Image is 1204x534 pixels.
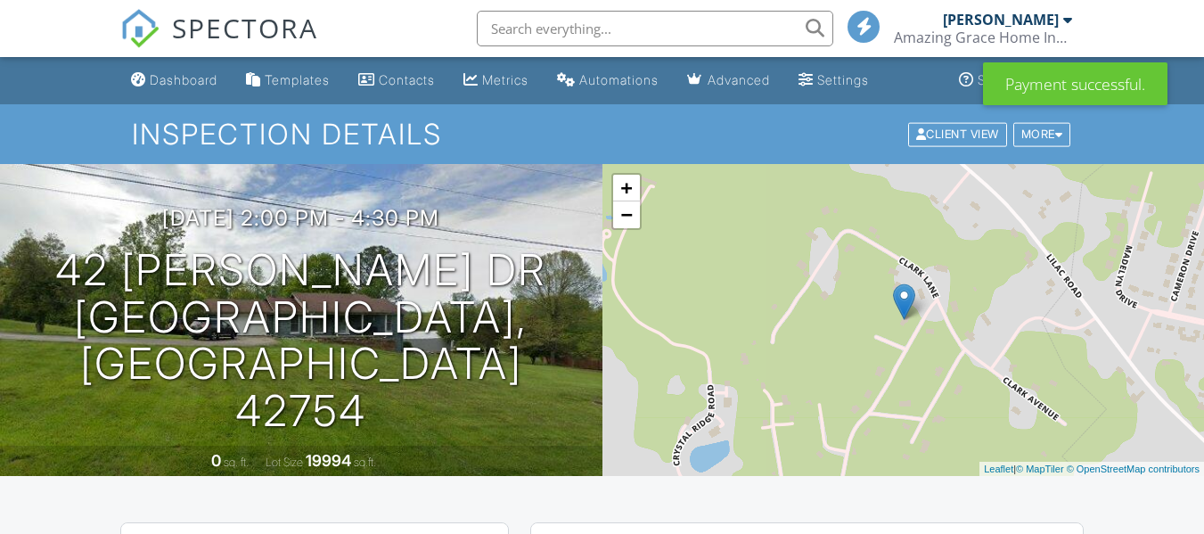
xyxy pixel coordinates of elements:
[239,64,337,97] a: Templates
[708,72,770,87] div: Advanced
[306,451,351,470] div: 19994
[894,29,1072,46] div: Amazing Grace Home Inspection, LLC
[29,247,574,435] h1: 42 [PERSON_NAME] Dr [GEOGRAPHIC_DATA], [GEOGRAPHIC_DATA] 42754
[132,119,1072,150] h1: Inspection Details
[983,62,1167,105] div: Payment successful.
[124,64,225,97] a: Dashboard
[120,9,160,48] img: The Best Home Inspection Software - Spectora
[1067,464,1200,474] a: © OpenStreetMap contributors
[354,456,376,469] span: sq.ft.
[791,64,876,97] a: Settings
[579,72,659,87] div: Automations
[550,64,666,97] a: Automations (Basic)
[172,9,318,46] span: SPECTORA
[906,127,1012,140] a: Client View
[379,72,435,87] div: Contacts
[150,72,217,87] div: Dashboard
[351,64,442,97] a: Contacts
[266,456,303,469] span: Lot Size
[265,72,330,87] div: Templates
[978,72,1073,87] div: Support Center
[680,64,777,97] a: Advanced
[908,122,1007,146] div: Client View
[613,201,640,228] a: Zoom out
[979,462,1204,477] div: |
[211,451,221,470] div: 0
[482,72,528,87] div: Metrics
[943,11,1059,29] div: [PERSON_NAME]
[1013,122,1071,146] div: More
[952,64,1080,97] a: Support Center
[120,24,318,62] a: SPECTORA
[456,64,536,97] a: Metrics
[477,11,833,46] input: Search everything...
[1016,464,1064,474] a: © MapTiler
[817,72,869,87] div: Settings
[162,206,439,230] h3: [DATE] 2:00 pm - 4:30 pm
[613,175,640,201] a: Zoom in
[224,456,249,469] span: sq. ft.
[984,464,1013,474] a: Leaflet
